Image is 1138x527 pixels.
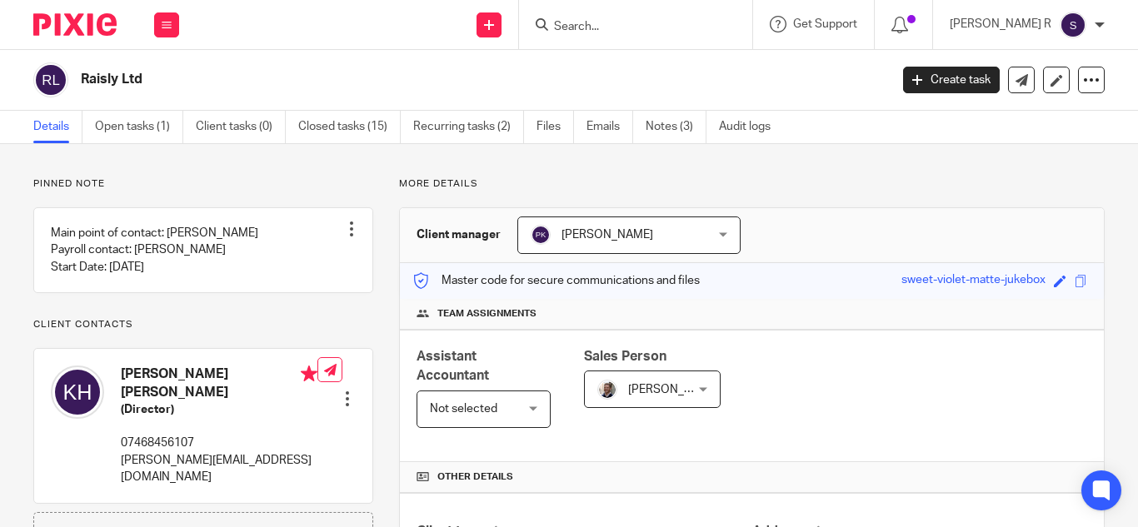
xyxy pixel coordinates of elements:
img: Pixie [33,13,117,36]
span: Team assignments [437,307,537,321]
img: svg%3E [51,365,104,419]
p: More details [399,177,1105,191]
p: Master code for secure communications and files [412,272,700,289]
a: Closed tasks (15) [298,111,401,143]
span: [PERSON_NAME] [628,384,720,395]
p: 07468456107 [121,435,317,451]
p: Pinned note [33,177,373,191]
span: Other details [437,470,513,484]
img: svg%3E [33,62,68,97]
span: Assistant Accountant [417,350,489,382]
a: Audit logs [719,111,783,143]
img: Matt%20Circle.png [597,380,617,400]
a: Create task [903,67,1000,93]
a: Details [33,111,82,143]
a: Emails [586,111,633,143]
span: Get Support [793,18,857,30]
img: svg%3E [1060,12,1086,38]
a: Client tasks (0) [196,111,286,143]
h5: (Director) [121,401,317,418]
p: Client contacts [33,318,373,331]
div: sweet-violet-matte-jukebox [901,271,1046,291]
a: Notes (3) [646,111,706,143]
input: Search [552,20,702,35]
h3: Client manager [417,226,501,243]
i: Primary [301,365,317,382]
p: [PERSON_NAME][EMAIL_ADDRESS][DOMAIN_NAME] [121,452,317,486]
h4: [PERSON_NAME] [PERSON_NAME] [121,365,317,401]
a: Open tasks (1) [95,111,183,143]
p: [PERSON_NAME] R [950,16,1051,32]
img: svg%3E [531,225,551,245]
span: [PERSON_NAME] [562,229,653,241]
a: Recurring tasks (2) [413,111,524,143]
span: Not selected [430,403,497,415]
a: Files [537,111,574,143]
span: Sales Person [584,350,666,363]
h2: Raisly Ltd [81,71,719,88]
